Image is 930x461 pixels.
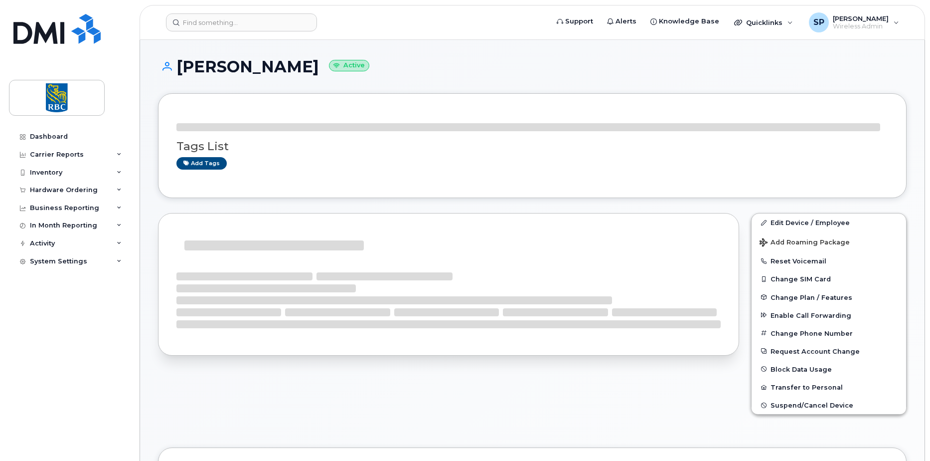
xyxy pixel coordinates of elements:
button: Add Roaming Package [752,231,906,252]
button: Suspend/Cancel Device [752,396,906,414]
h3: Tags List [176,140,888,153]
span: Suspend/Cancel Device [771,402,853,409]
button: Enable Call Forwarding [752,306,906,324]
span: Change Plan / Features [771,293,852,301]
a: Edit Device / Employee [752,214,906,231]
button: Change Plan / Features [752,288,906,306]
span: Enable Call Forwarding [771,311,851,319]
button: Request Account Change [752,342,906,360]
h1: [PERSON_NAME] [158,58,907,75]
button: Change Phone Number [752,324,906,342]
a: Add tags [176,157,227,170]
button: Transfer to Personal [752,378,906,396]
button: Block Data Usage [752,360,906,378]
button: Reset Voicemail [752,252,906,270]
span: Add Roaming Package [760,238,850,248]
button: Change SIM Card [752,270,906,288]
small: Active [329,60,369,71]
